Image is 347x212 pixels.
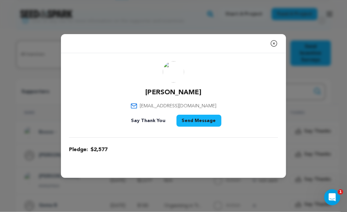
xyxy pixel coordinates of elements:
[140,103,217,109] span: [EMAIL_ADDRESS][DOMAIN_NAME]
[163,61,184,83] img: ACg8ocJBaqJY9SdHyBHcj_WlqjFw_iuUR1JnjG-j1RmbYRRaRK3NjZB2QQ=s96-c
[126,115,171,127] button: Say Thank You
[90,146,108,154] span: $2,577
[177,115,221,127] button: Send Message
[324,189,340,205] iframe: Intercom live chat
[146,88,202,97] p: [PERSON_NAME]
[338,189,343,195] span: 1
[69,146,88,154] span: Pledge:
